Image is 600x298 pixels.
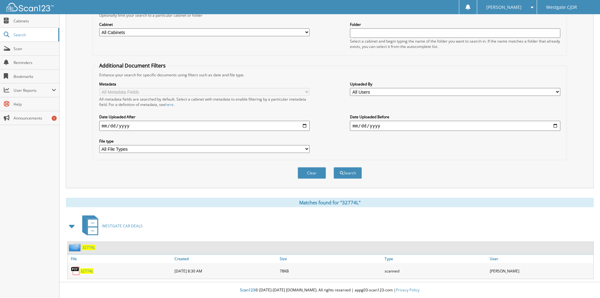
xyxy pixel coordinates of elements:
div: [PERSON_NAME] [488,265,593,277]
img: PDF.png [71,266,80,276]
span: Search [14,32,55,38]
a: File [68,254,173,263]
div: Optionally limit your search to a particular cabinet or folder [96,13,563,18]
span: Westgate CJDR [546,5,577,9]
button: Search [334,167,362,179]
label: Date Uploaded Before [350,114,560,120]
a: Privacy Policy [396,287,420,293]
div: All metadata fields are searched by default. Select a cabinet with metadata to enable filtering b... [99,96,310,107]
label: Folder [350,22,560,27]
label: File type [99,138,310,144]
div: [DATE] 8:30 AM [173,265,278,277]
legend: Additional Document Filters [96,62,169,69]
a: Created [173,254,278,263]
label: Metadata [99,81,310,87]
div: 78KB [278,265,383,277]
span: Bookmarks [14,74,56,79]
div: Enhance your search for specific documents using filters such as date and file type. [96,72,563,78]
a: here [165,102,174,107]
a: 32774L [80,268,93,274]
div: Select a cabinet and begin typing the name of the folder you want to search in. If the name match... [350,38,560,49]
img: scan123-logo-white.svg [6,3,54,11]
input: end [350,121,560,131]
label: Uploaded By [350,81,560,87]
button: Clear [298,167,326,179]
span: User Reports [14,88,52,93]
span: Scan123 [240,287,255,293]
div: © [DATE]-[DATE] [DOMAIN_NAME]. All rights reserved | appg03-scan123-com | [60,283,600,298]
label: Cabinet [99,22,310,27]
div: scanned [383,265,488,277]
div: 1 [52,116,57,121]
span: WESTGATE CAR DEALS [102,223,143,229]
a: 32774L [82,245,95,250]
a: Size [278,254,383,263]
span: Cabinets [14,18,56,24]
a: Type [383,254,488,263]
a: User [488,254,593,263]
span: Scan [14,46,56,51]
div: Matches found for "32774L" [66,198,594,207]
input: start [99,121,310,131]
span: Reminders [14,60,56,65]
iframe: Chat Widget [569,268,600,298]
a: WESTGATE CAR DEALS [78,213,143,238]
span: Help [14,102,56,107]
span: Announcements [14,115,56,121]
img: folder2.png [69,243,82,251]
span: [PERSON_NAME] [486,5,522,9]
label: Date Uploaded After [99,114,310,120]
